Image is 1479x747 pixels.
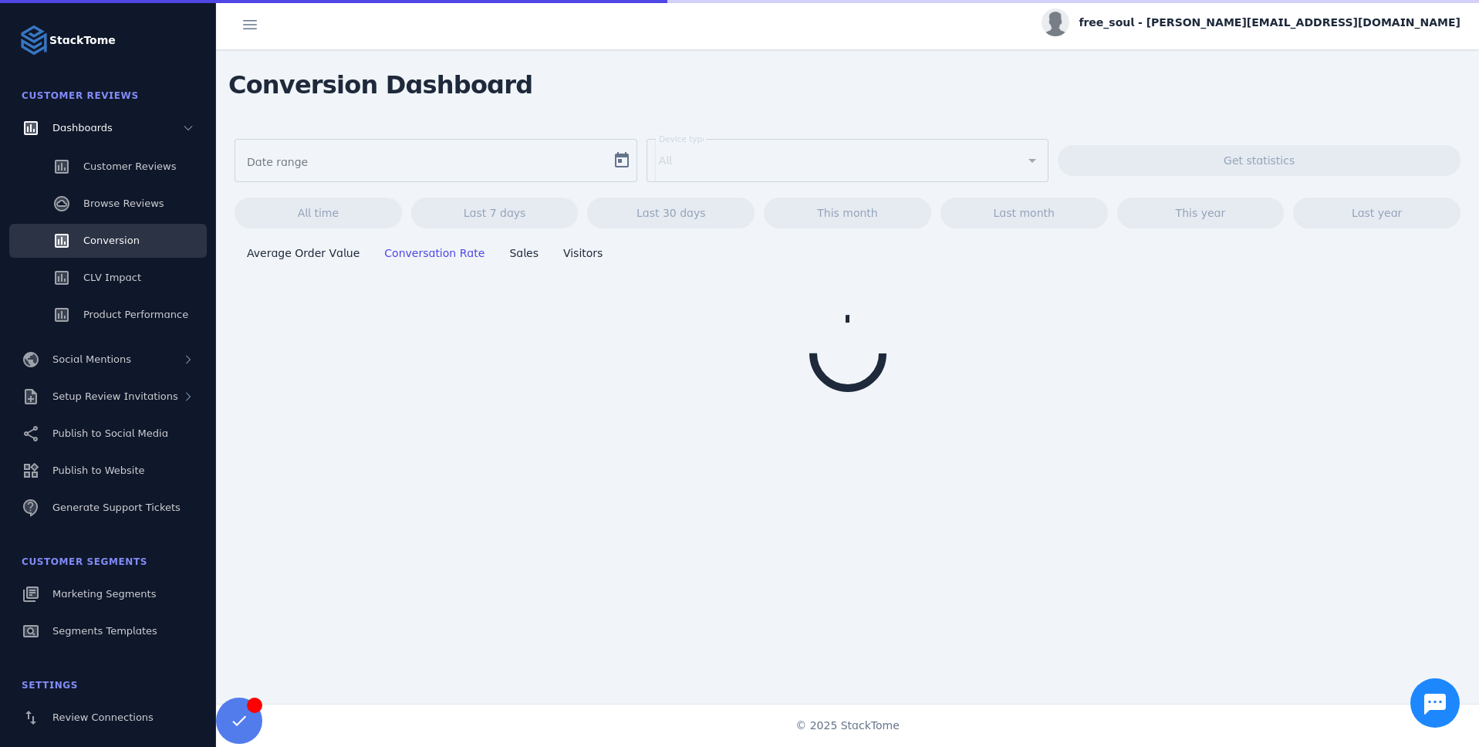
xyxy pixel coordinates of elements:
[52,428,168,439] span: Publish to Social Media
[795,718,900,734] span: © 2025 StackTome
[9,224,207,258] a: Conversion
[49,32,116,49] strong: StackTome
[1079,15,1460,31] span: free_soul - [PERSON_NAME][EMAIL_ADDRESS][DOMAIN_NAME]
[9,577,207,611] a: Marketing Segments
[52,353,131,365] span: Social Mentions
[19,25,49,56] img: Logo image
[9,187,207,221] a: Browse Reviews
[52,122,113,134] span: Dashboards
[52,390,178,402] span: Setup Review Invitations
[659,134,707,144] mat-label: Device type
[247,247,360,259] span: Average Order Value
[83,161,176,172] span: Customer Reviews
[384,247,485,259] span: Conversation Rate
[606,145,637,176] button: Open calendar
[9,298,207,332] a: Product Performance
[52,712,154,723] span: Review Connections
[9,454,207,488] a: Publish to Website
[52,465,144,476] span: Publish to Website
[1042,8,1460,36] button: free_soul - [PERSON_NAME][EMAIL_ADDRESS][DOMAIN_NAME]
[52,588,156,600] span: Marketing Segments
[247,156,308,168] mat-label: Date range
[9,417,207,451] a: Publish to Social Media
[9,614,207,648] a: Segments Templates
[216,60,545,110] span: Conversion Dashboard
[9,261,207,295] a: CLV Impact
[83,309,188,320] span: Product Performance
[9,491,207,525] a: Generate Support Tickets
[22,680,78,691] span: Settings
[22,556,147,567] span: Customer Segments
[83,272,141,283] span: CLV Impact
[83,235,140,246] span: Conversion
[52,625,157,637] span: Segments Templates
[83,198,164,209] span: Browse Reviews
[22,90,139,101] span: Customer Reviews
[9,150,207,184] a: Customer Reviews
[509,247,539,259] span: Sales
[52,502,181,513] span: Generate Support Tickets
[1042,8,1069,36] img: profile.jpg
[563,247,603,259] span: Visitors
[9,701,207,735] a: Review Connections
